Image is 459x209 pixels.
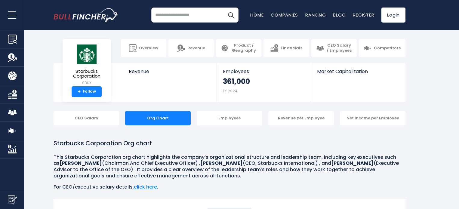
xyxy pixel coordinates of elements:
a: Blog [333,12,346,18]
div: CEO Salary [54,111,119,125]
a: Go to homepage [54,8,118,22]
span: Revenue [129,69,211,74]
span: Financials [281,46,302,51]
a: +Follow [72,86,102,97]
strong: 361,000 [223,77,250,86]
a: Revenue [168,39,214,57]
a: Financials [263,39,309,57]
a: Revenue [123,63,217,85]
a: Ranking [305,12,326,18]
b: [PERSON_NAME] [331,160,374,167]
a: Product / Geography [216,39,261,57]
span: Market Capitalization [317,69,399,74]
a: Employees 361,000 FY 2024 [217,63,310,102]
p: This Starbucks Corporation org chart highlights the company’s organizational structure and leader... [54,154,405,179]
div: Net Income per Employee [340,111,405,125]
span: Starbucks Corporation [67,69,106,79]
a: click here [134,183,157,190]
small: FY 2024 [223,88,237,94]
strong: + [78,89,81,94]
span: Employees [223,69,304,74]
a: CEO Salary / Employees [311,39,357,57]
span: Product / Geography [231,43,257,53]
a: Market Capitalization [311,63,405,85]
a: Companies [271,12,298,18]
a: Competitors [359,39,405,57]
a: Home [250,12,263,18]
a: Starbucks Corporation SBUX [67,44,106,86]
span: Overview [139,46,158,51]
h1: Starbucks Corporation Org chart [54,139,405,148]
a: Overview [121,39,166,57]
a: Login [381,8,405,23]
button: Search [223,8,239,23]
div: Employees [197,111,262,125]
b: [PERSON_NAME] [200,160,243,167]
img: bullfincher logo [54,8,118,22]
a: Register [353,12,374,18]
small: SBUX [67,80,106,86]
span: Competitors [374,46,401,51]
div: Revenue per Employee [268,111,334,125]
span: CEO Salary / Employees [326,43,352,53]
b: [PERSON_NAME] [60,160,102,167]
span: Revenue [187,46,205,51]
div: Org Chart [125,111,191,125]
p: For CEO/executive salary details, . [54,184,405,190]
